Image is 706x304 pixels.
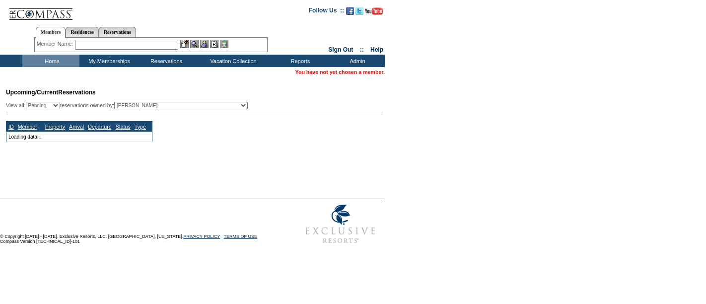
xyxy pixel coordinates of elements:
td: Vacation Collection [194,55,271,67]
td: Admin [328,55,385,67]
a: TERMS OF USE [224,234,258,239]
a: Arrival [69,124,84,130]
img: Impersonate [200,40,209,48]
span: You have not yet chosen a member. [295,69,385,75]
img: Reservations [210,40,218,48]
img: Exclusive Resorts [296,199,385,249]
a: Reservations [99,27,136,37]
a: ID [8,124,14,130]
td: My Memberships [79,55,137,67]
span: Upcoming/Current [6,89,58,96]
a: Members [36,27,66,38]
a: Type [135,124,146,130]
img: Follow us on Twitter [355,7,363,15]
a: Member [18,124,37,130]
td: Reservations [137,55,194,67]
img: Become our fan on Facebook [346,7,354,15]
div: Member Name: [37,40,75,48]
img: Subscribe to our YouTube Channel [365,7,383,15]
a: Help [370,46,383,53]
a: Property [45,124,65,130]
a: Subscribe to our YouTube Channel [365,10,383,16]
td: Loading data... [6,132,152,142]
img: View [190,40,199,48]
img: b_calculator.gif [220,40,228,48]
img: b_edit.gif [180,40,189,48]
td: Home [22,55,79,67]
td: Reports [271,55,328,67]
a: Follow us on Twitter [355,10,363,16]
a: Residences [66,27,99,37]
a: Become our fan on Facebook [346,10,354,16]
span: :: [360,46,364,53]
div: View all: reservations owned by: [6,102,252,109]
a: Status [116,124,131,130]
td: Follow Us :: [309,6,344,18]
a: Sign Out [328,46,353,53]
a: PRIVACY POLICY [183,234,220,239]
a: Departure [88,124,111,130]
span: Reservations [6,89,96,96]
